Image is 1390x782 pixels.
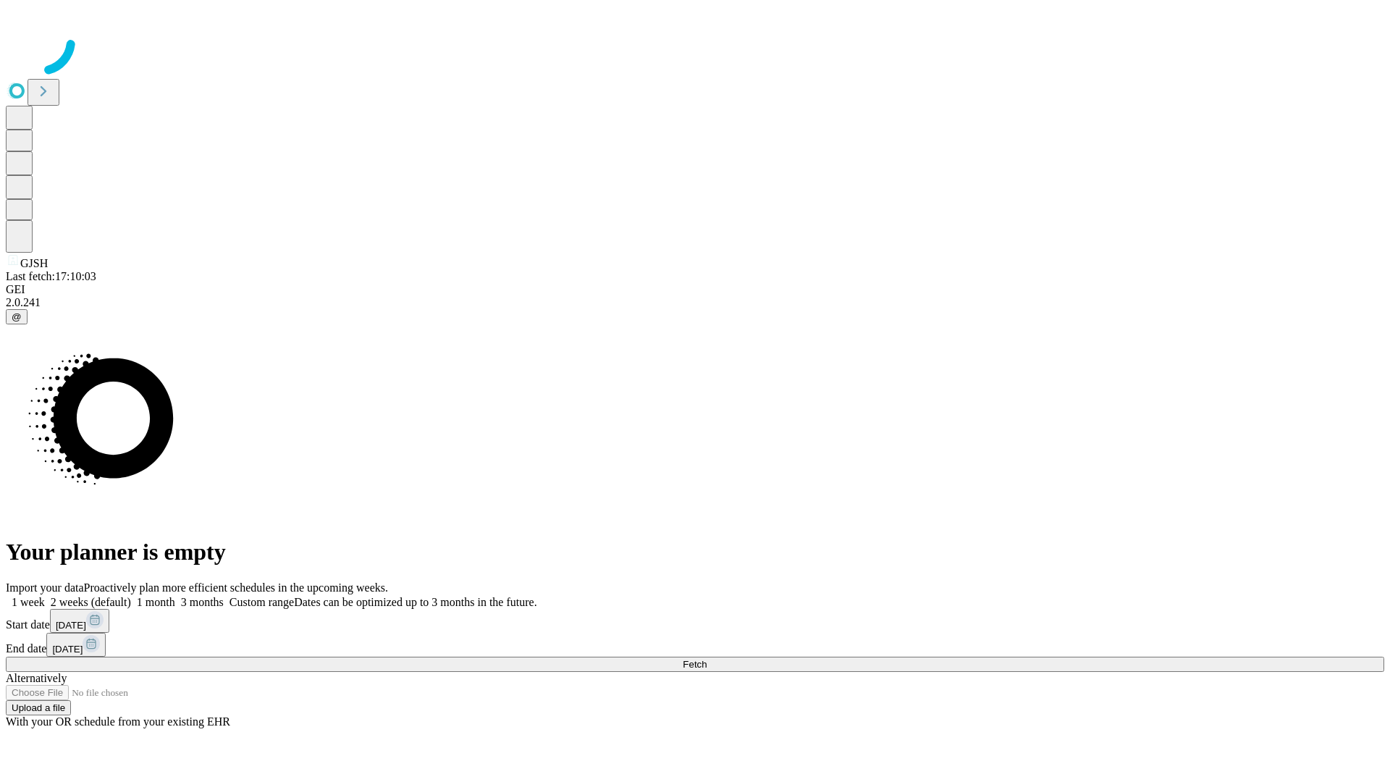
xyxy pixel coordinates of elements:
[51,596,131,608] span: 2 weeks (default)
[84,581,388,594] span: Proactively plan more efficient schedules in the upcoming weeks.
[229,596,294,608] span: Custom range
[6,700,71,715] button: Upload a file
[6,309,28,324] button: @
[12,596,45,608] span: 1 week
[46,633,106,657] button: [DATE]
[6,296,1384,309] div: 2.0.241
[683,659,707,670] span: Fetch
[6,633,1384,657] div: End date
[50,609,109,633] button: [DATE]
[6,270,96,282] span: Last fetch: 17:10:03
[137,596,175,608] span: 1 month
[52,644,83,655] span: [DATE]
[6,672,67,684] span: Alternatively
[6,657,1384,672] button: Fetch
[56,620,86,631] span: [DATE]
[20,257,48,269] span: GJSH
[181,596,224,608] span: 3 months
[6,609,1384,633] div: Start date
[6,283,1384,296] div: GEI
[6,539,1384,566] h1: Your planner is empty
[6,715,230,728] span: With your OR schedule from your existing EHR
[12,311,22,322] span: @
[294,596,536,608] span: Dates can be optimized up to 3 months in the future.
[6,581,84,594] span: Import your data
